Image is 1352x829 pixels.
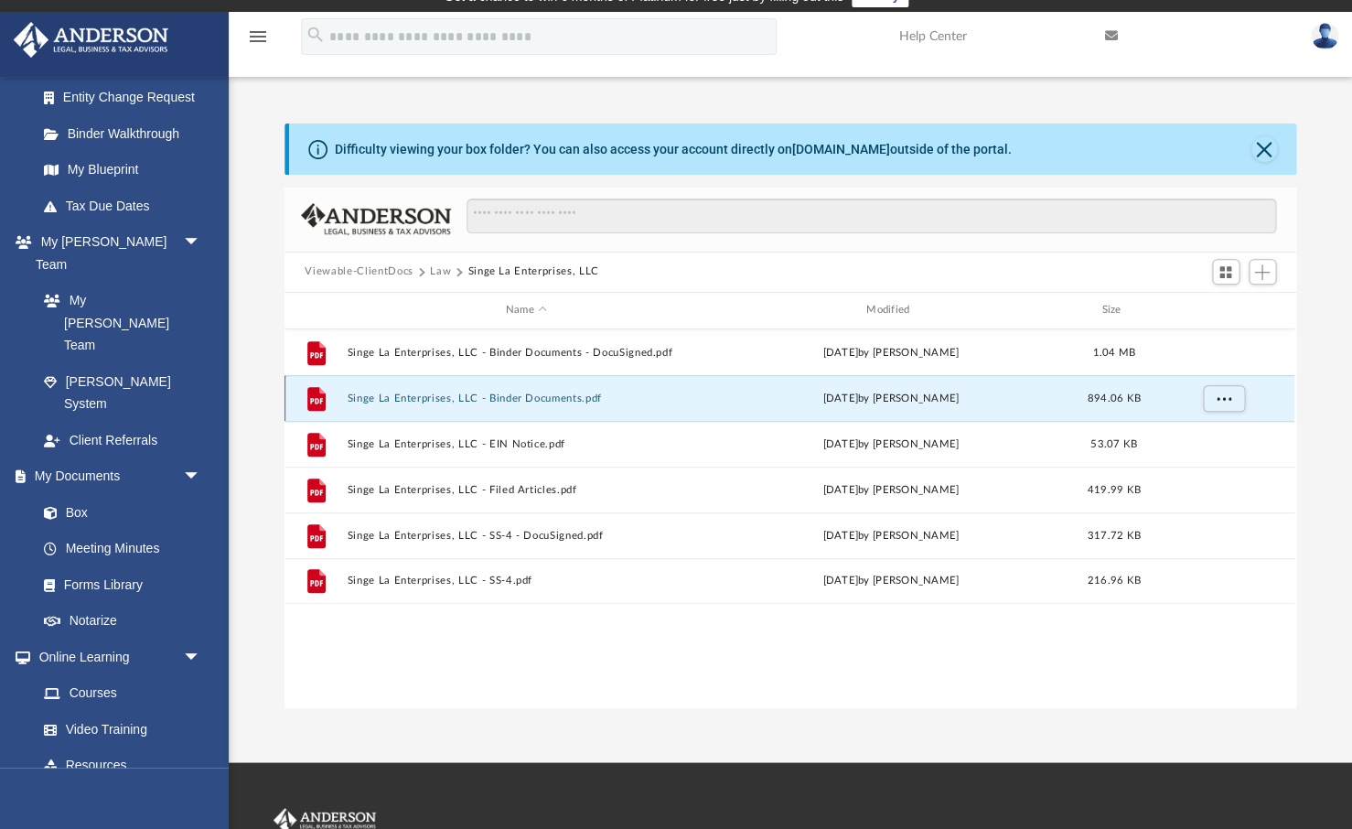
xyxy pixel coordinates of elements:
[1311,23,1338,49] img: User Pic
[1078,302,1151,318] div: Size
[26,675,220,712] a: Courses
[1088,484,1141,494] span: 419.99 KB
[26,531,220,567] a: Meeting Minutes
[26,152,220,188] a: My Blueprint
[26,711,210,748] a: Video Training
[26,80,229,116] a: Entity Change Request
[26,494,210,531] a: Box
[713,436,1069,452] div: [DATE] by [PERSON_NAME]
[26,283,210,364] a: My [PERSON_NAME] Team
[334,140,1011,159] div: Difficulty viewing your box folder? You can also access your account directly on outside of the p...
[348,530,704,542] button: Singe La Enterprises, LLC - SS-4 - DocuSigned.pdf
[13,224,220,283] a: My [PERSON_NAME] Teamarrow_drop_down
[1088,576,1141,586] span: 216.96 KB
[430,264,451,280] button: Law
[247,35,269,48] a: menu
[713,527,1069,544] div: [DATE] by [PERSON_NAME]
[1251,136,1277,162] button: Close
[1249,259,1276,285] button: Add
[13,639,220,675] a: Online Learningarrow_drop_down
[347,302,704,318] div: Name
[467,264,598,280] button: Singe La Enterprises, LLC
[713,344,1069,361] div: [DATE] by [PERSON_NAME]
[348,393,704,404] button: Singe La Enterprises, LLC - Binder Documents.pdf
[791,142,889,156] a: [DOMAIN_NAME]
[26,363,220,422] a: [PERSON_NAME] System
[305,264,413,280] button: Viewable-ClientDocs
[713,573,1069,589] div: [DATE] by [PERSON_NAME]
[26,748,220,784] a: Resources
[26,188,229,224] a: Tax Due Dates
[26,603,220,640] a: Notarize
[1159,302,1287,318] div: id
[306,25,326,45] i: search
[8,22,174,58] img: Anderson Advisors Platinum Portal
[183,458,220,496] span: arrow_drop_down
[348,438,704,450] button: Singe La Enterprises, LLC - EIN Notice.pdf
[26,566,210,603] a: Forms Library
[713,481,1069,498] div: [DATE] by [PERSON_NAME]
[13,458,220,495] a: My Documentsarrow_drop_down
[1092,347,1135,357] span: 1.04 MB
[1088,530,1141,540] span: 317.72 KB
[1203,384,1245,412] button: More options
[26,115,229,152] a: Binder Walkthrough
[348,347,704,359] button: Singe La Enterprises, LLC - Binder Documents - DocuSigned.pdf
[1090,438,1137,448] span: 53.07 KB
[26,422,220,458] a: Client Referrals
[467,199,1276,233] input: Search files and folders
[348,484,704,496] button: Singe La Enterprises, LLC - Filed Articles.pdf
[183,639,220,676] span: arrow_drop_down
[293,302,338,318] div: id
[713,390,1069,406] div: [DATE] by [PERSON_NAME]
[712,302,1069,318] div: Modified
[348,575,704,587] button: Singe La Enterprises, LLC - SS-4.pdf
[183,224,220,262] span: arrow_drop_down
[284,329,1294,709] div: grid
[1212,259,1239,285] button: Switch to Grid View
[247,26,269,48] i: menu
[1088,393,1141,403] span: 894.06 KB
